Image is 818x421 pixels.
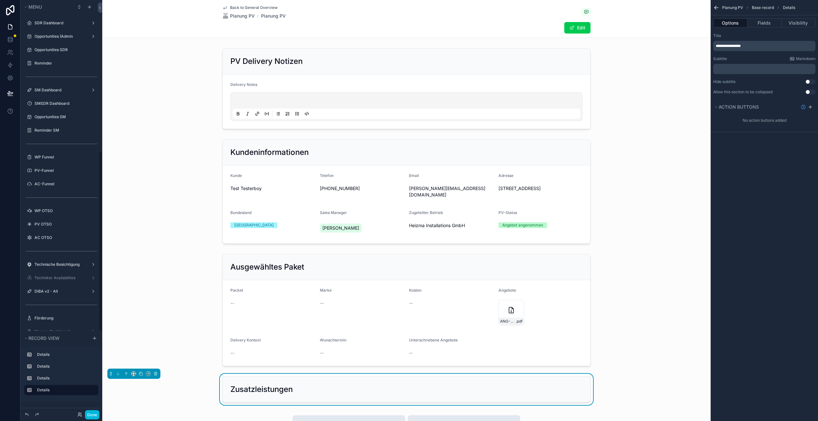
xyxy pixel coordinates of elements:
[747,19,781,27] button: Fields
[35,235,95,240] label: AC OTSO
[35,262,86,267] label: Technische Besichtigung
[35,155,95,160] label: WP Funnel
[35,222,95,227] label: PV OTSO
[261,13,286,19] a: Planung PV
[713,56,727,61] label: Subtitle
[35,20,86,26] label: SDR Dashboard
[713,79,736,84] label: Hide subtitle
[28,4,42,10] span: Menu
[222,13,255,19] a: Planung PV
[35,181,95,187] label: AC-Funnel
[722,5,743,10] span: Planung PV
[35,168,95,173] label: PV-Funnel
[230,384,293,394] h2: Zusatzleistungen
[752,5,774,10] span: Base record
[85,410,99,419] button: Done
[711,115,818,126] div: No action buttons added
[37,352,93,357] label: Details
[37,364,93,369] label: Details
[222,5,278,10] a: Back to General Overview
[35,289,86,294] label: DiBA v2 - All
[35,88,86,93] label: SM Dashboard
[28,335,59,341] span: Record view
[35,275,86,280] label: Techniker Availabilties
[35,316,95,321] label: Förderung
[35,34,86,39] label: Opportunities (Admin
[782,19,815,27] button: Visibility
[35,128,95,133] label: Reminder SM
[783,5,795,10] span: Details
[23,334,88,343] button: Record view
[35,329,86,334] label: Finance Dashboard
[35,61,95,66] label: Reminder
[713,33,721,38] label: Title
[713,41,815,51] div: scrollable content
[719,104,759,110] span: Action buttons
[20,347,102,402] div: scrollable content
[230,13,255,19] span: Planung PV
[37,387,93,393] label: Details
[35,114,95,119] label: Opportunities SM
[713,64,815,74] div: scrollable content
[35,101,95,106] label: SMSDR Dashboard
[713,89,773,95] label: Allow this section to be collapsed
[713,103,798,111] button: Action buttons
[35,208,95,213] label: WP OTSO
[796,56,815,61] span: Markdown
[801,104,806,110] svg: Show help information
[230,5,278,10] span: Back to General Overview
[564,22,590,34] button: Edit
[37,376,93,381] label: Details
[713,19,747,27] button: Options
[23,3,73,11] button: Menu
[35,47,95,52] label: Opportunities SDR
[790,56,815,61] a: Markdown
